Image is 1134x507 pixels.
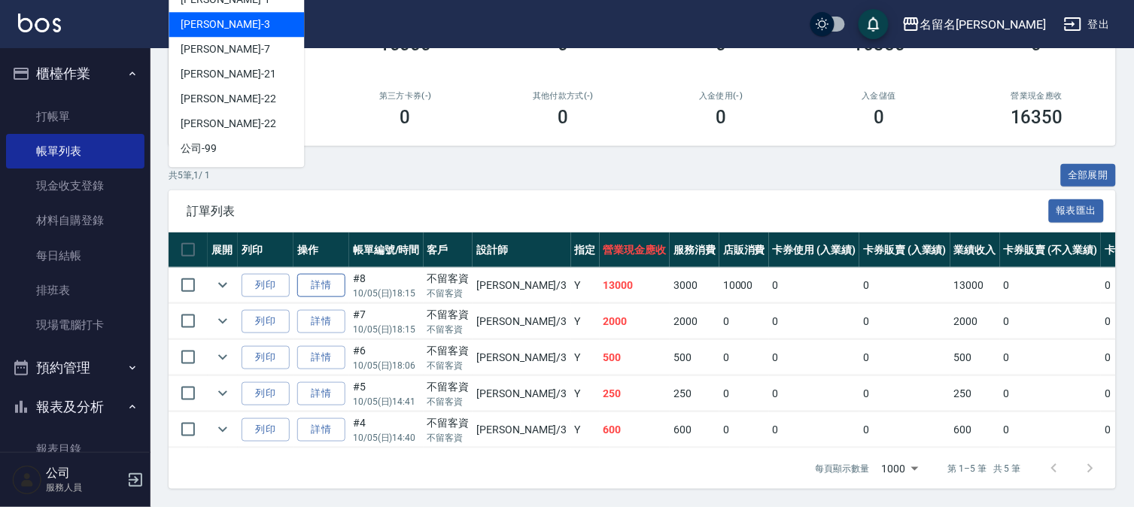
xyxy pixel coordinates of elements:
td: 0 [1000,304,1101,339]
h3: 0 [874,107,884,128]
div: 名留名[PERSON_NAME] [920,15,1046,34]
td: [PERSON_NAME] /3 [473,304,570,339]
th: 列印 [238,232,293,268]
td: 0 [1000,376,1101,411]
p: 第 1–5 筆 共 5 筆 [948,462,1021,475]
a: 詳情 [297,274,345,297]
td: 600 [950,412,1000,448]
td: Y [571,304,600,339]
button: expand row [211,310,234,332]
span: [PERSON_NAME] -3 [181,17,269,32]
td: 2000 [600,304,670,339]
p: 10/05 (日) 18:06 [353,359,420,372]
p: 不留客資 [427,323,470,336]
h2: 第三方卡券(-) [345,91,467,101]
td: 0 [1000,412,1101,448]
h2: 其他付款方式(-) [503,91,625,101]
div: 不留客資 [427,307,470,323]
td: 10000 [719,268,769,303]
th: 帳單編號/時間 [349,232,424,268]
td: #4 [349,412,424,448]
th: 卡券販賣 (入業績) [859,232,950,268]
td: 0 [769,340,860,375]
td: [PERSON_NAME] /3 [473,376,570,411]
p: 不留客資 [427,395,470,408]
button: 報表及分析 [6,387,144,427]
td: Y [571,376,600,411]
td: 0 [769,376,860,411]
td: 0 [719,376,769,411]
div: 不留客資 [427,379,470,395]
td: 250 [950,376,1000,411]
button: 列印 [242,346,290,369]
a: 帳單列表 [6,134,144,168]
td: Y [571,340,600,375]
button: expand row [211,382,234,405]
button: 報表匯出 [1049,199,1105,223]
th: 卡券使用 (入業績) [769,232,860,268]
td: 0 [859,304,950,339]
p: 不留客資 [427,287,470,300]
a: 詳情 [297,310,345,333]
th: 設計師 [473,232,570,268]
th: 展開 [208,232,238,268]
span: [PERSON_NAME] -22 [181,116,275,132]
td: 500 [950,340,1000,375]
th: 業績收入 [950,232,1000,268]
p: 10/05 (日) 14:41 [353,395,420,408]
h3: 16350 [1011,107,1063,128]
div: 1000 [876,448,924,489]
td: 0 [719,412,769,448]
button: 列印 [242,418,290,442]
button: expand row [211,346,234,369]
a: 材料自購登錄 [6,203,144,238]
th: 服務消費 [670,232,719,268]
img: Person [12,465,42,495]
button: 列印 [242,274,290,297]
th: 客戶 [424,232,473,268]
td: 600 [600,412,670,448]
h2: 入金儲值 [818,91,940,101]
td: 0 [769,268,860,303]
span: [PERSON_NAME] -7 [181,41,269,57]
th: 營業現金應收 [600,232,670,268]
p: 10/05 (日) 18:15 [353,323,420,336]
button: expand row [211,274,234,296]
td: 250 [600,376,670,411]
td: Y [571,268,600,303]
button: 櫃檯作業 [6,54,144,93]
td: 500 [670,340,719,375]
th: 操作 [293,232,349,268]
th: 店販消費 [719,232,769,268]
td: 0 [859,376,950,411]
p: 10/05 (日) 18:15 [353,287,420,300]
a: 報表目錄 [6,432,144,466]
p: 不留客資 [427,431,470,445]
button: 全部展開 [1061,164,1117,187]
td: 600 [670,412,719,448]
td: 0 [859,268,950,303]
td: 13000 [600,268,670,303]
h2: 入金使用(-) [660,91,782,101]
button: 預約管理 [6,348,144,387]
h3: 0 [558,107,569,128]
td: [PERSON_NAME] /3 [473,340,570,375]
a: 詳情 [297,418,345,442]
td: #7 [349,304,424,339]
span: 公司 -99 [181,141,217,156]
span: [PERSON_NAME] -22 [181,91,275,107]
div: 不留客資 [427,271,470,287]
td: 0 [769,304,860,339]
td: 0 [1000,268,1101,303]
td: 2000 [670,304,719,339]
div: 不留客資 [427,343,470,359]
p: 每頁顯示數量 [816,462,870,475]
button: 名留名[PERSON_NAME] [896,9,1052,40]
button: 列印 [242,382,290,405]
td: Y [571,412,600,448]
button: 列印 [242,310,290,333]
a: 現場電腦打卡 [6,308,144,342]
td: 0 [719,340,769,375]
a: 排班表 [6,273,144,308]
td: 0 [859,412,950,448]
